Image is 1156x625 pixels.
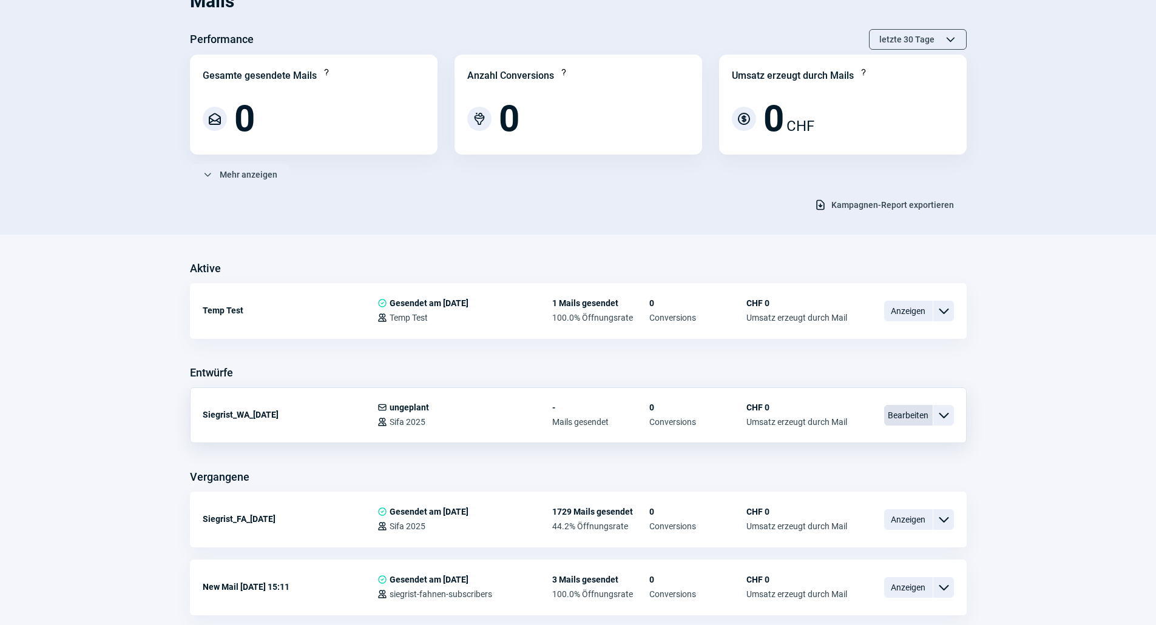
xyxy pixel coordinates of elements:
span: Anzeigen [884,509,933,530]
span: Anzeigen [884,301,933,321]
div: New Mail [DATE] 15:11 [203,575,377,599]
span: Umsatz erzeugt durch Mail [746,521,847,531]
span: 0 [499,101,519,137]
span: Gesendet am [DATE] [390,575,468,584]
div: Siegrist_FA_[DATE] [203,507,377,531]
span: Sifa 2025 [390,521,425,531]
div: Gesamte gesendete Mails [203,69,317,83]
span: Conversions [649,589,746,599]
span: Mehr anzeigen [220,165,277,184]
div: Umsatz erzeugt durch Mails [732,69,854,83]
h3: Entwürfe [190,363,233,383]
span: Umsatz erzeugt durch Mail [746,589,847,599]
span: 1 Mails gesendet [552,298,649,308]
span: Bearbeiten [884,405,933,426]
span: siegrist-fahnen-subscribers [390,589,492,599]
span: 0 [763,101,784,137]
span: 44.2% Öffnungsrate [552,521,649,531]
div: Siegrist_WA_[DATE] [203,403,377,427]
span: Umsatz erzeugt durch Mail [746,417,847,427]
span: 0 [649,403,746,412]
button: Mehr anzeigen [190,164,290,185]
span: ungeplant [390,403,429,412]
span: letzte 30 Tage [879,30,935,49]
span: Temp Test [390,313,428,323]
span: Conversions [649,313,746,323]
span: 1729 Mails gesendet [552,507,649,516]
span: 0 [649,298,746,308]
span: Gesendet am [DATE] [390,298,468,308]
span: Gesendet am [DATE] [390,507,468,516]
span: Conversions [649,521,746,531]
div: Anzahl Conversions [467,69,554,83]
span: 0 [649,507,746,516]
span: CHF 0 [746,403,847,412]
span: - [552,403,649,412]
h3: Performance [190,30,254,49]
div: Temp Test [203,298,377,323]
span: 3 Mails gesendet [552,575,649,584]
span: Mails gesendet [552,417,649,427]
span: 100.0% Öffnungsrate [552,313,649,323]
h3: Vergangene [190,467,249,487]
span: Sifa 2025 [390,417,425,427]
span: CHF 0 [746,298,847,308]
span: 0 [649,575,746,584]
span: CHF 0 [746,575,847,584]
button: Kampagnen-Report exportieren [802,195,967,215]
span: 100.0% Öffnungsrate [552,589,649,599]
span: Conversions [649,417,746,427]
span: 0 [234,101,255,137]
span: Anzeigen [884,577,933,598]
h3: Aktive [190,259,221,278]
span: CHF [786,115,814,137]
span: CHF 0 [746,507,847,516]
span: Umsatz erzeugt durch Mail [746,313,847,323]
span: Kampagnen-Report exportieren [831,195,954,215]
